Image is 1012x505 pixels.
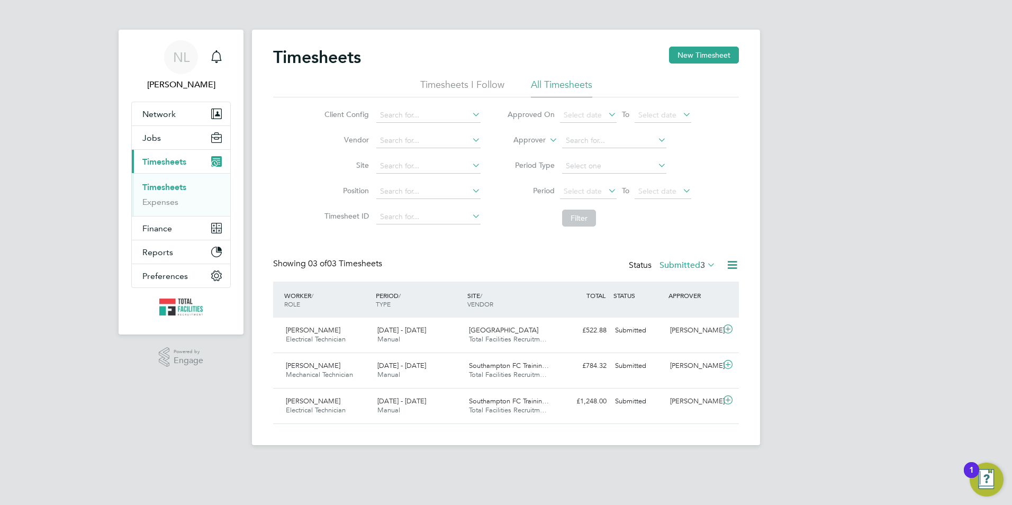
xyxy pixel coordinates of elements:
[564,110,602,120] span: Select date
[286,405,346,414] span: Electrical Technician
[273,47,361,68] h2: Timesheets
[308,258,327,269] span: 03 of
[131,78,231,91] span: Nicola Lawrence
[556,357,611,375] div: £784.32
[420,78,504,97] li: Timesheets I Follow
[611,286,666,305] div: STATUS
[507,110,555,119] label: Approved On
[469,326,538,335] span: [GEOGRAPHIC_DATA]
[132,150,230,173] button: Timesheets
[377,335,400,344] span: Manual
[142,182,186,192] a: Timesheets
[467,300,493,308] span: VENDOR
[666,393,721,410] div: [PERSON_NAME]
[480,291,482,300] span: /
[132,240,230,264] button: Reports
[469,396,549,405] span: Southampton FC Trainin…
[659,260,716,270] label: Submitted
[564,186,602,196] span: Select date
[377,361,426,370] span: [DATE] - [DATE]
[638,110,676,120] span: Select date
[969,470,974,484] div: 1
[562,159,666,174] input: Select one
[465,286,556,313] div: SITE
[469,405,547,414] span: Total Facilities Recruitm…
[132,264,230,287] button: Preferences
[321,211,369,221] label: Timesheet ID
[507,160,555,170] label: Period Type
[469,370,547,379] span: Total Facilities Recruitm…
[556,393,611,410] div: £1,248.00
[173,50,189,64] span: NL
[377,405,400,414] span: Manual
[174,347,203,356] span: Powered by
[131,299,231,315] a: Go to home page
[142,133,161,143] span: Jobs
[498,135,546,146] label: Approver
[376,133,481,148] input: Search for...
[669,47,739,64] button: New Timesheet
[666,357,721,375] div: [PERSON_NAME]
[376,184,481,199] input: Search for...
[700,260,705,270] span: 3
[666,286,721,305] div: APPROVER
[132,173,230,216] div: Timesheets
[507,186,555,195] label: Period
[377,370,400,379] span: Manual
[531,78,592,97] li: All Timesheets
[142,109,176,119] span: Network
[373,286,465,313] div: PERIOD
[286,370,353,379] span: Mechanical Technician
[562,133,666,148] input: Search for...
[321,135,369,145] label: Vendor
[273,258,384,269] div: Showing
[586,291,606,300] span: TOTAL
[376,159,481,174] input: Search for...
[611,357,666,375] div: Submitted
[376,210,481,224] input: Search for...
[970,463,1004,497] button: Open Resource Center, 1 new notification
[562,210,596,227] button: Filter
[376,108,481,123] input: Search for...
[286,396,340,405] span: [PERSON_NAME]
[311,291,313,300] span: /
[142,247,173,257] span: Reports
[619,184,632,197] span: To
[142,157,186,167] span: Timesheets
[638,186,676,196] span: Select date
[321,110,369,119] label: Client Config
[619,107,632,121] span: To
[131,40,231,91] a: NL[PERSON_NAME]
[284,300,300,308] span: ROLE
[132,217,230,240] button: Finance
[469,335,547,344] span: Total Facilities Recruitm…
[159,347,204,367] a: Powered byEngage
[286,335,346,344] span: Electrical Technician
[377,396,426,405] span: [DATE] - [DATE]
[174,356,203,365] span: Engage
[132,126,230,149] button: Jobs
[666,322,721,339] div: [PERSON_NAME]
[399,291,401,300] span: /
[376,300,391,308] span: TYPE
[286,361,340,370] span: [PERSON_NAME]
[321,186,369,195] label: Position
[377,326,426,335] span: [DATE] - [DATE]
[142,271,188,281] span: Preferences
[321,160,369,170] label: Site
[282,286,373,313] div: WORKER
[119,30,243,335] nav: Main navigation
[611,322,666,339] div: Submitted
[629,258,718,273] div: Status
[611,393,666,410] div: Submitted
[556,322,611,339] div: £522.88
[142,223,172,233] span: Finance
[159,299,203,315] img: tfrecruitment-logo-retina.png
[132,102,230,125] button: Network
[286,326,340,335] span: [PERSON_NAME]
[469,361,549,370] span: Southampton FC Trainin…
[308,258,382,269] span: 03 Timesheets
[142,197,178,207] a: Expenses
